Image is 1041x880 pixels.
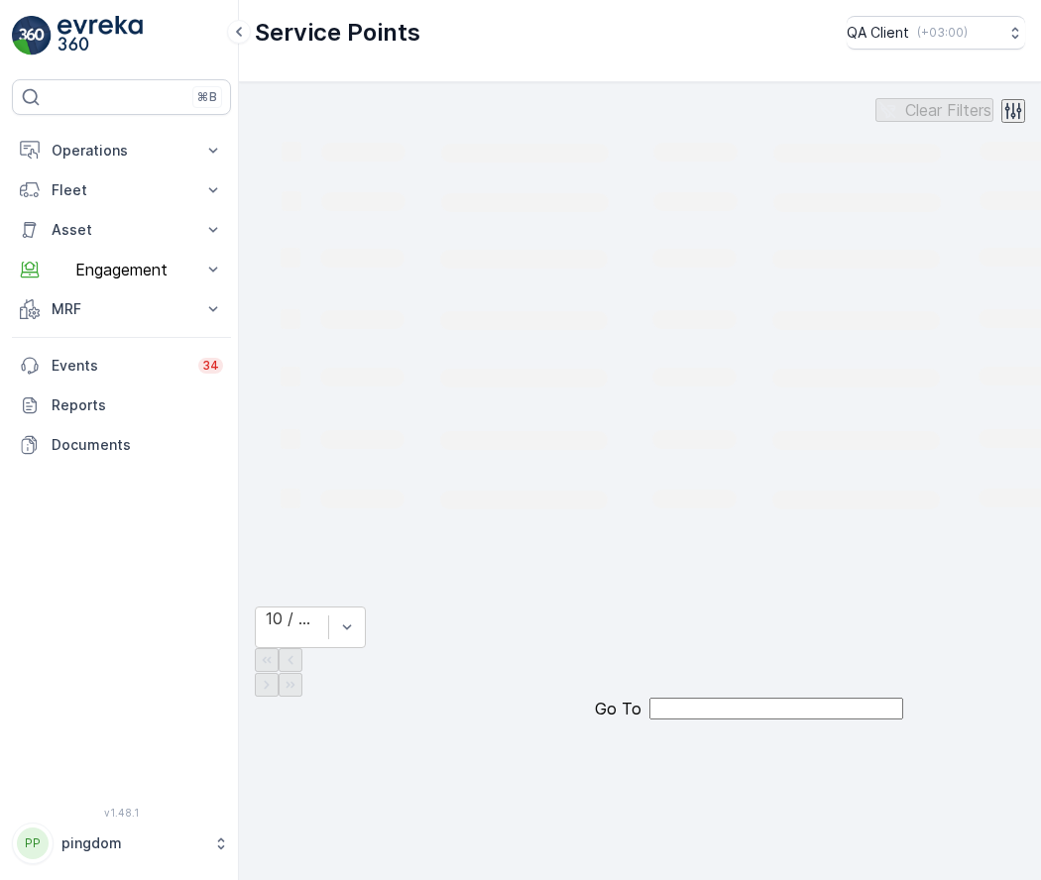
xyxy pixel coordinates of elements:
button: MRF [12,289,231,329]
p: 34 [202,358,219,374]
p: ⌘B [197,89,217,105]
p: QA Client [847,23,909,43]
a: Events34 [12,346,231,385]
p: Fleet [52,180,191,200]
span: v 1.48.1 [12,807,231,819]
button: Engagement [12,250,231,289]
p: Documents [52,435,223,455]
p: Operations [52,141,191,161]
p: Service Points [255,17,420,49]
p: Clear Filters [905,101,991,119]
button: PPpingdom [12,823,231,864]
p: pingdom [61,833,203,853]
p: Events [52,356,186,376]
p: Reports [52,395,223,415]
button: QA Client(+03:00) [847,16,1025,50]
span: Go To [595,700,641,717]
div: 10 / Page [266,609,318,627]
p: ( +03:00 ) [917,25,968,41]
a: Documents [12,425,231,465]
button: Asset [12,210,231,250]
a: Reports [12,385,231,425]
p: Asset [52,220,191,240]
p: Engagement [52,261,191,278]
img: logo [12,16,52,55]
button: Operations [12,131,231,170]
button: Fleet [12,170,231,210]
button: Clear Filters [875,98,993,122]
p: MRF [52,299,191,319]
img: logo_light-DOdMpM7g.png [58,16,143,55]
div: PP [17,827,49,859]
